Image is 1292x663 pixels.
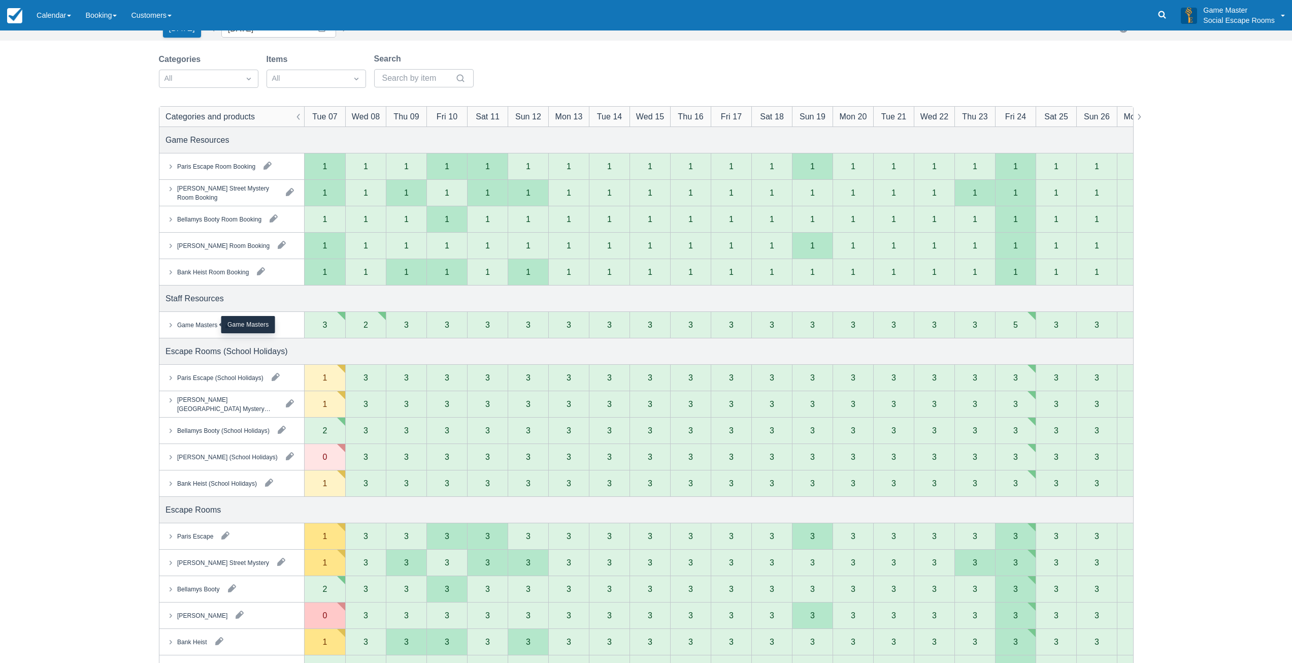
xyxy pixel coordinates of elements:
[770,479,774,487] div: 3
[891,400,896,408] div: 3
[322,188,327,197] div: 1
[891,453,896,461] div: 3
[648,558,652,566] div: 3
[322,532,327,540] div: 1
[1095,426,1099,434] div: 3
[485,400,490,408] div: 3
[607,558,612,566] div: 3
[363,321,368,329] div: 2
[555,110,582,122] div: Mon 13
[729,241,734,249] div: 1
[165,503,221,516] div: Escape Rooms
[770,321,774,329] div: 3
[1054,215,1058,223] div: 1
[363,188,368,197] div: 1
[1095,453,1099,461] div: 3
[404,373,409,382] div: 3
[688,321,693,329] div: 3
[526,453,531,461] div: 3
[607,479,612,487] div: 3
[891,321,896,329] div: 3
[729,321,734,329] div: 3
[648,453,652,461] div: 3
[973,188,977,197] div: 1
[1095,215,1099,223] div: 1
[363,162,368,170] div: 1
[729,426,734,434] div: 3
[891,162,896,170] div: 1
[932,162,937,170] div: 1
[891,188,896,197] div: 1
[1083,110,1109,122] div: Sun 26
[567,400,571,408] div: 3
[891,241,896,249] div: 1
[1044,110,1068,122] div: Sat 25
[799,110,825,122] div: Sun 19
[322,479,327,487] div: 1
[404,426,409,434] div: 3
[177,373,263,382] div: Paris Escape (School Holidays)
[445,215,449,223] div: 1
[485,479,490,487] div: 3
[1095,400,1099,408] div: 3
[485,215,490,223] div: 1
[973,479,977,487] div: 3
[932,268,937,276] div: 1
[445,400,449,408] div: 3
[322,400,327,408] div: 1
[374,53,405,65] label: Search
[322,162,327,170] div: 1
[851,532,855,540] div: 3
[851,321,855,329] div: 3
[1054,532,1058,540] div: 3
[729,532,734,540] div: 3
[526,188,531,197] div: 1
[648,373,652,382] div: 3
[445,558,449,566] div: 3
[851,453,855,461] div: 3
[648,241,652,249] div: 1
[729,162,734,170] div: 1
[177,479,256,488] div: Bank Heist (School Holidays)
[851,241,855,249] div: 1
[404,321,409,329] div: 3
[648,268,652,276] div: 1
[851,162,855,170] div: 1
[688,162,693,170] div: 1
[607,453,612,461] div: 3
[526,400,531,408] div: 3
[973,321,977,329] div: 3
[404,162,409,170] div: 1
[363,453,368,461] div: 3
[1095,373,1099,382] div: 3
[485,321,490,329] div: 3
[436,110,457,122] div: Fri 10
[770,188,774,197] div: 1
[485,373,490,382] div: 3
[165,345,288,357] div: Escape Rooms (School Holidays)
[485,241,490,249] div: 1
[607,426,612,434] div: 3
[1013,162,1018,170] div: 1
[567,241,571,249] div: 1
[1095,162,1099,170] div: 1
[607,241,612,249] div: 1
[688,215,693,223] div: 1
[1203,5,1275,15] p: Game Master
[678,110,703,122] div: Thu 16
[526,241,531,249] div: 1
[851,268,855,276] div: 1
[810,479,815,487] div: 3
[729,479,734,487] div: 3
[688,532,693,540] div: 3
[404,215,409,223] div: 1
[1095,241,1099,249] div: 1
[729,373,734,382] div: 3
[932,479,937,487] div: 3
[322,241,327,249] div: 1
[485,532,490,540] div: 3
[891,426,896,434] div: 3
[159,53,205,66] label: Categories
[932,426,937,434] div: 3
[810,268,815,276] div: 1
